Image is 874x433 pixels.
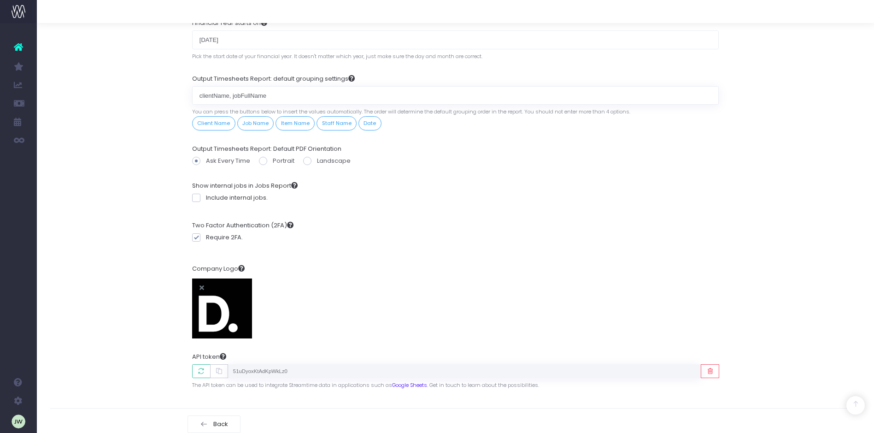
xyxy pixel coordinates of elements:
[317,116,357,130] button: Staff Name
[192,279,211,297] span: Remove logo
[192,144,341,154] label: Output Timesheets Report: Default PDF Orientation
[192,260,245,278] label: Company Logo
[192,156,250,166] label: Ask Every Time
[192,30,719,49] input: Select date & time
[192,378,539,389] span: The API token can be used to integrate Streamtime data in applications such as . Get in touch to ...
[192,279,252,338] img: Invalid url
[192,352,226,362] label: API token
[192,18,267,28] label: Financial Year starts on
[358,116,381,130] button: Date
[188,415,241,433] a: Back
[192,105,630,116] span: You can press the buttons below to insert the values automatically. The order will determine the ...
[303,156,351,166] label: Landscape
[12,415,25,428] img: images/default_profile_image.png
[259,156,294,166] label: Portrait
[392,381,427,389] a: Google Sheets
[211,421,229,428] span: Back
[192,193,268,202] label: Include internal jobs.
[192,181,298,190] label: Show internal jobs in Jobs Report
[192,74,355,83] label: Output Timesheets Report: default grouping settings
[192,49,482,60] span: Pick the start date of your financial year. It doesn't matter which year, just make sure the day ...
[276,116,315,130] button: Item Name
[192,221,293,230] label: Two Factor Authentication (2FA)
[192,116,235,130] button: Client Name
[237,116,274,130] button: Job Name
[192,233,243,242] label: Require 2FA.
